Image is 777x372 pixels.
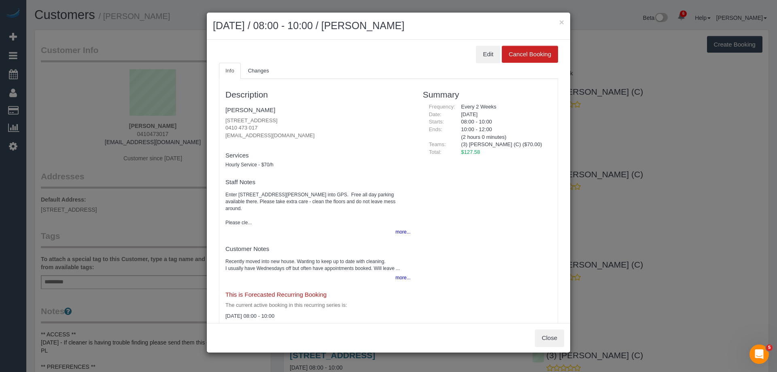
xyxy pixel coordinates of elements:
[461,141,546,149] li: (3) [PERSON_NAME] (C) ($70.00)
[429,111,442,117] span: Date:
[225,302,411,309] p: The current active booking in this recurring series is:
[242,63,276,79] a: Changes
[455,111,552,119] div: [DATE]
[476,46,500,63] button: Edit
[455,126,552,141] div: 10:00 - 12:00 (2 hours 0 minutes)
[429,119,444,125] span: Starts:
[766,344,773,351] span: 5
[225,106,275,113] a: [PERSON_NAME]
[391,272,410,284] button: more...
[225,90,411,99] h3: Description
[225,162,411,168] h5: Hourly Service - $70/h
[429,141,446,147] span: Teams:
[213,19,564,33] h2: [DATE] / 08:00 - 10:00 / [PERSON_NAME]
[225,291,411,298] h4: This is Forecasted Recurring Booking
[535,329,564,346] button: Close
[461,149,480,155] span: $127.58
[559,18,564,26] button: ×
[502,46,558,63] button: Cancel Booking
[225,313,274,319] span: [DATE] 08:00 - 10:00
[225,117,411,140] p: [STREET_ADDRESS] 0410 473 017 [EMAIL_ADDRESS][DOMAIN_NAME]
[225,258,411,272] pre: Recently moved into new house. Wanting to keep up to date with cleaning. I usually have Wednesday...
[225,191,411,226] pre: Enter [STREET_ADDRESS][PERSON_NAME] into GPS. Free all day parking available there. Please take e...
[423,90,552,99] h3: Summary
[429,126,442,132] span: Ends:
[429,104,455,110] span: Frequency:
[225,179,411,186] h4: Staff Notes
[225,152,411,159] h4: Services
[749,344,769,364] iframe: Intercom live chat
[219,63,241,79] a: Info
[455,118,552,126] div: 08:00 - 10:00
[248,68,269,74] span: Changes
[225,68,234,74] span: Info
[391,226,410,238] button: more...
[429,149,442,155] span: Total:
[455,103,552,111] div: Every 2 Weeks
[225,246,411,253] h4: Customer Notes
